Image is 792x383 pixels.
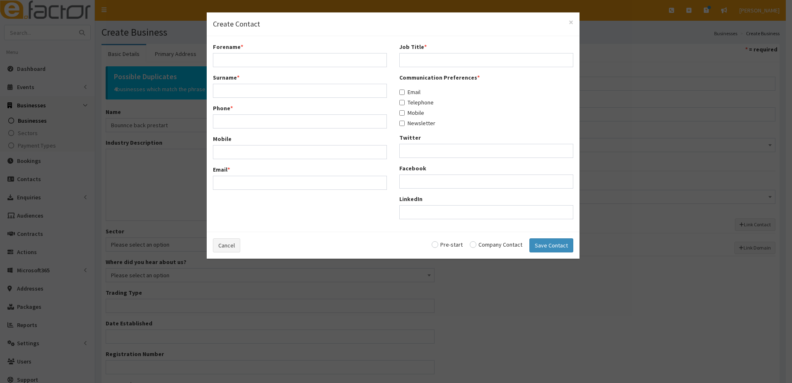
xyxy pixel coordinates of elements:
[213,19,573,29] h4: Create Contact
[529,238,573,252] button: Save Contact
[399,100,405,105] input: Telephone
[213,73,239,82] label: Surname
[399,133,421,142] label: Twitter
[399,88,420,96] label: Email
[432,242,463,247] label: Pre-start
[399,164,426,172] label: Facebook
[399,43,427,51] label: Job Title
[569,18,573,27] button: Close
[213,43,243,51] label: Forename
[569,17,573,28] span: ×
[399,73,480,82] label: Communication Preferences
[399,119,435,127] label: Newsletter
[399,121,405,126] input: Newsletter
[399,98,434,107] label: Telephone
[399,195,423,203] label: LinkedIn
[399,110,405,116] input: Mobile
[213,135,232,143] label: Mobile
[399,90,405,95] input: Email
[470,242,522,247] label: Company Contact
[213,238,240,252] button: Cancel
[213,104,233,112] label: Phone
[399,109,424,117] label: Mobile
[213,165,230,174] label: Email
